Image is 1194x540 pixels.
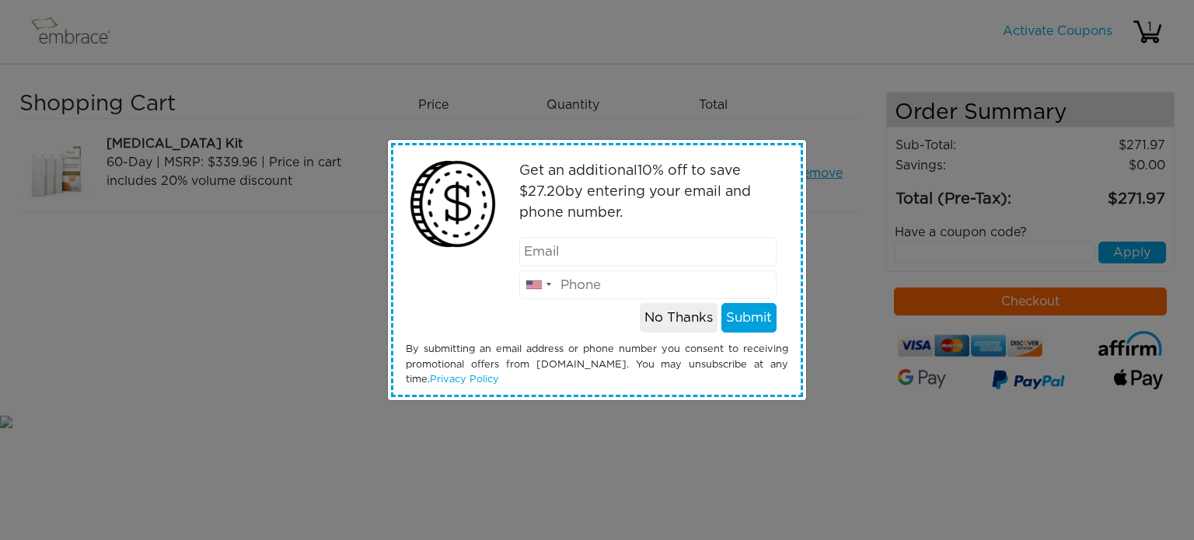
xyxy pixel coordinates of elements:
button: No Thanks [640,303,717,333]
div: United States: +1 [520,271,556,299]
a: Privacy Policy [430,375,499,385]
img: money2.png [402,153,504,255]
div: By submitting an email address or phone number you consent to receiving promotional offers from [... [394,342,800,387]
span: 27.20 [528,185,565,199]
span: 10 [637,164,652,178]
input: Phone [519,270,777,300]
button: Submit [721,303,777,333]
p: Get an additional % off to save $ by entering your email and phone number. [519,161,777,224]
input: Email [519,237,777,267]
